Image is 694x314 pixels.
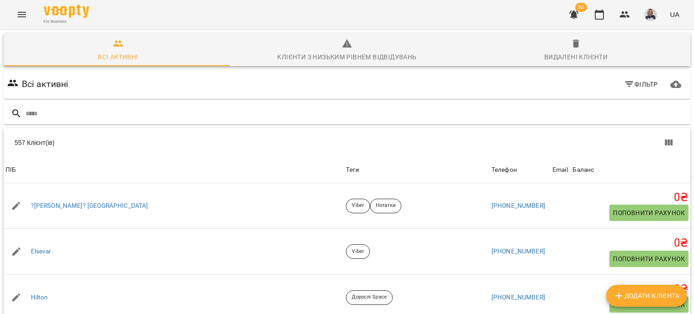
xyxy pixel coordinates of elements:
[624,79,658,90] span: Фільтр
[491,202,545,209] a: [PHONE_NUMBER]
[11,4,33,26] button: Menu
[572,236,689,250] h5: 0 ₴
[544,51,608,62] div: Видалені клієнти
[44,19,89,25] span: For Business
[575,3,587,12] span: 32
[5,165,16,175] div: Sort
[644,8,657,21] img: 60ff81f660890b5dd62a0e88b2ac9d82.jpg
[346,290,392,305] div: Дорослі Space
[491,165,517,175] div: Телефон
[606,285,687,307] button: Додати клієнта
[44,5,89,18] img: Voopty Logo
[613,290,679,301] span: Додати клієнта
[572,282,689,296] h5: 0 ₴
[376,202,395,210] p: Нотатки
[609,251,689,267] button: Поповнити рахунок
[5,165,16,175] div: ПІБ
[609,205,689,221] button: Поповнити рахунок
[620,76,662,93] button: Фільтр
[4,128,690,157] div: Table Toolbar
[666,6,683,23] button: UA
[5,165,342,175] span: ПІБ
[572,165,594,175] div: Баланс
[552,165,568,175] div: Sort
[352,293,386,301] p: Дорослі Space
[491,293,545,301] a: [PHONE_NUMBER]
[22,77,69,91] h6: Всі активні
[670,10,679,19] span: UA
[352,248,364,256] p: Viber
[346,244,370,259] div: Viber
[346,199,370,213] div: Viber
[31,201,148,211] a: ?[PERSON_NAME]? [GEOGRAPHIC_DATA]
[572,165,594,175] div: Sort
[613,253,685,264] span: Поповнити рахунок
[98,51,138,62] div: Всі активні
[572,190,689,205] h5: 0 ₴
[346,165,487,175] div: Теги
[31,293,48,302] a: Hilton
[609,296,689,313] button: Поповнити рахунок
[491,247,545,255] a: [PHONE_NUMBER]
[277,51,416,62] div: Клієнти з низьким рівнем відвідувань
[552,165,568,175] div: Email
[31,247,51,256] a: Elsevar
[572,165,689,175] span: Баланс
[491,165,517,175] div: Sort
[370,199,401,213] div: Нотатки
[552,165,569,175] span: Email
[15,138,356,147] div: 557 Клієнт(ів)
[658,132,679,154] button: Показати колонки
[613,207,685,218] span: Поповнити рахунок
[491,165,549,175] span: Телефон
[352,202,364,210] p: Viber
